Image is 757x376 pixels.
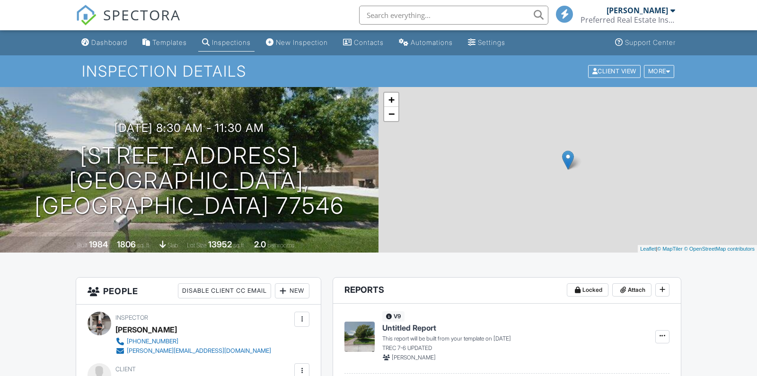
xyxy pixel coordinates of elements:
div: New [275,283,309,298]
a: Client View [587,67,643,74]
a: Dashboard [78,34,131,52]
h3: People [76,278,321,305]
a: © MapTiler [657,246,683,252]
img: The Best Home Inspection Software - Spectora [76,5,97,26]
div: Preferred Real Estate Inspections, PLLC. [581,15,675,25]
a: [PHONE_NUMBER] [115,337,271,346]
div: [PERSON_NAME][EMAIL_ADDRESS][DOMAIN_NAME] [127,347,271,355]
h1: [STREET_ADDRESS] [GEOGRAPHIC_DATA], [GEOGRAPHIC_DATA] 77546 [15,143,363,218]
a: SPECTORA [76,13,181,33]
div: Disable Client CC Email [178,283,271,298]
span: sq. ft. [137,242,150,249]
input: Search everything... [359,6,548,25]
span: Lot Size [187,242,207,249]
div: 1984 [89,239,108,249]
div: Templates [152,38,187,46]
a: Support Center [611,34,679,52]
div: Dashboard [91,38,127,46]
div: Support Center [625,38,676,46]
span: bathrooms [267,242,294,249]
a: Zoom in [384,93,398,107]
div: [PERSON_NAME] [607,6,668,15]
h1: Inspection Details [82,63,675,79]
a: Automations (Basic) [395,34,457,52]
a: Zoom out [384,107,398,121]
h3: [DATE] 8:30 am - 11:30 am [114,122,264,134]
span: Client [115,366,136,373]
div: Inspections [212,38,251,46]
a: Settings [464,34,509,52]
div: 1806 [117,239,136,249]
div: 13952 [208,239,232,249]
span: Built [77,242,88,249]
div: [PERSON_NAME] [115,323,177,337]
a: Contacts [339,34,387,52]
span: slab [167,242,178,249]
div: More [644,65,675,78]
a: Templates [139,34,191,52]
div: Automations [411,38,453,46]
div: Contacts [354,38,384,46]
div: [PHONE_NUMBER] [127,338,178,345]
a: New Inspection [262,34,332,52]
span: SPECTORA [103,5,181,25]
span: sq.ft. [233,242,245,249]
div: Settings [478,38,505,46]
a: © OpenStreetMap contributors [684,246,755,252]
a: Inspections [198,34,255,52]
a: Leaflet [640,246,656,252]
span: Inspector [115,314,148,321]
a: [PERSON_NAME][EMAIL_ADDRESS][DOMAIN_NAME] [115,346,271,356]
div: Client View [588,65,641,78]
div: | [638,245,757,253]
div: 2.0 [254,239,266,249]
div: New Inspection [276,38,328,46]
